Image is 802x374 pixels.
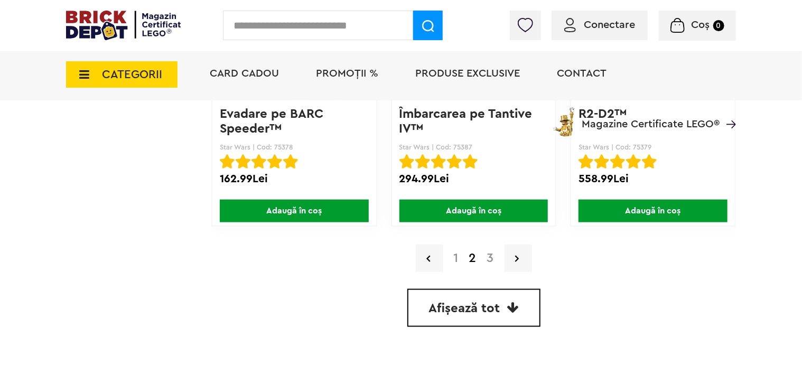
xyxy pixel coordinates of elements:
[447,154,462,169] img: Evaluare cu stele
[584,20,635,30] span: Conectare
[236,154,250,169] img: Evaluare cu stele
[399,143,548,151] p: Star Wars | Cod: 75387
[642,154,657,169] img: Evaluare cu stele
[220,143,369,151] p: Star Wars | Cod: 75378
[431,154,446,169] img: Evaluare cu stele
[220,200,369,222] span: Adaugă în coș
[626,154,641,169] img: Evaluare cu stele
[482,252,499,265] a: 3
[594,154,609,169] img: Evaluare cu stele
[399,200,548,222] span: Adaugă în coș
[579,143,728,151] p: Star Wars | Cod: 75379
[220,172,369,186] div: 162.99Lei
[579,200,728,222] span: Adaugă în coș
[692,20,710,30] span: Coș
[267,154,282,169] img: Evaluare cu stele
[449,252,464,265] a: 1
[399,154,414,169] img: Evaluare cu stele
[407,289,540,327] a: Afișează tot
[582,105,720,129] span: Magazine Certificate LEGO®
[557,68,607,79] a: Contact
[464,252,482,265] strong: 2
[283,154,298,169] img: Evaluare cu stele
[399,172,548,186] div: 294.99Lei
[220,154,235,169] img: Evaluare cu stele
[415,68,520,79] a: Produse exclusive
[505,245,532,272] a: Pagina urmatoare
[564,20,635,30] a: Conectare
[251,154,266,169] img: Evaluare cu stele
[392,200,556,222] a: Adaugă în coș
[212,200,376,222] a: Adaugă în coș
[713,20,724,31] small: 0
[720,105,736,116] a: Magazine Certificate LEGO®
[579,154,593,169] img: Evaluare cu stele
[463,154,478,169] img: Evaluare cu stele
[102,69,162,80] span: CATEGORII
[210,68,279,79] a: Card Cadou
[610,154,625,169] img: Evaluare cu stele
[415,154,430,169] img: Evaluare cu stele
[416,245,443,272] a: Pagina precedenta
[429,302,500,315] span: Afișează tot
[571,200,735,222] a: Adaugă în coș
[316,68,378,79] a: PROMOȚII %
[579,172,728,186] div: 558.99Lei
